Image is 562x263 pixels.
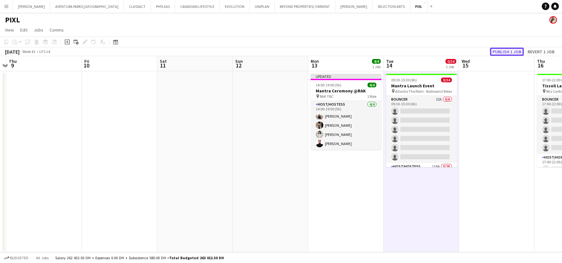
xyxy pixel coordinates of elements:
app-card-role: Host/Hostess4/414:00-19:00 (5h)[PERSON_NAME][PERSON_NAME][PERSON_NAME][PERSON_NAME] [311,101,381,150]
button: CLASSACT [124,0,151,13]
button: [PERSON_NAME] [335,0,373,13]
div: Salary 262 432.50 DH + Expenses 0.00 DH + Subsistence 580.00 DH = [55,255,224,260]
span: 11 [159,62,167,69]
div: UTC+4 [39,49,50,54]
span: 12 [234,62,243,69]
span: Wed [462,58,470,64]
div: [DATE] [5,49,20,55]
span: Week 41 [21,49,37,54]
span: All jobs [35,255,50,260]
span: Sat [160,58,167,64]
h1: PIXL [5,15,20,25]
button: PIXL [410,0,427,13]
span: Edit [20,27,27,33]
span: Mon [311,58,319,64]
app-job-card: 09:30-15:30 (6h)0/34Mantra Launch Event Atlantis The Palm - Ballroom3 RolesBouncer22A0/609:30-15:... [386,74,457,167]
span: Budgeted [10,256,28,260]
button: BEYOND PROPERTIES/ OMNIYAT [275,0,335,13]
span: 9 [8,62,17,69]
button: CANADIAN LIFESTYLE [175,0,220,13]
h3: Mantra Ceremony @RAK [311,88,381,94]
app-card-role: Bouncer22A0/609:30-15:30 (6h) [386,96,457,163]
button: EVOLUTION [220,0,250,13]
span: 0/34 [445,59,456,64]
span: 1 Role [367,94,376,99]
span: 14:00-19:00 (5h) [316,83,341,87]
span: 3 Roles [441,89,452,94]
span: Thu [9,58,17,64]
a: Comms [47,26,66,34]
button: Budgeted [3,254,29,261]
span: 4/4 [368,83,376,87]
button: PHYLEAS [151,0,175,13]
span: Jobs [34,27,43,33]
span: Fri [84,58,89,64]
div: Updated [311,74,381,79]
span: Thu [537,58,545,64]
button: UNIPLAN [250,0,275,13]
span: 4/4 [372,59,381,64]
a: Jobs [31,26,46,34]
span: 0/34 [441,78,452,82]
button: AVENTURA PARKS [GEOGRAPHIC_DATA] [50,0,124,13]
a: Edit [18,26,30,34]
span: Total Budgeted 263 012.50 DH [169,255,224,260]
button: Publish 1 job [490,48,524,56]
div: 1 Job [372,64,380,69]
h3: Mantra Launch Event [386,83,457,89]
a: View [3,26,16,34]
span: 16 [536,62,545,69]
span: Tue [386,58,393,64]
span: 14 [385,62,393,69]
span: 09:30-15:30 (6h) [391,78,417,82]
span: Comms [50,27,64,33]
span: RAK TBC [320,94,333,99]
button: Revert 1 job [525,48,557,56]
app-job-card: Updated14:00-19:00 (5h)4/4Mantra Ceremony @RAK RAK TBC1 RoleHost/Hostess4/414:00-19:00 (5h)[PERSO... [311,74,381,150]
app-user-avatar: Ines de Puybaudet [549,16,557,24]
span: Atlantis The Palm - Ballroom [395,89,441,94]
span: 15 [461,62,470,69]
button: [PERSON_NAME] [13,0,50,13]
div: 1 Job [446,64,456,69]
span: 13 [310,62,319,69]
span: 10 [83,62,89,69]
span: View [5,27,14,33]
button: SELECTION ARTS [373,0,410,13]
span: Sun [235,58,243,64]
